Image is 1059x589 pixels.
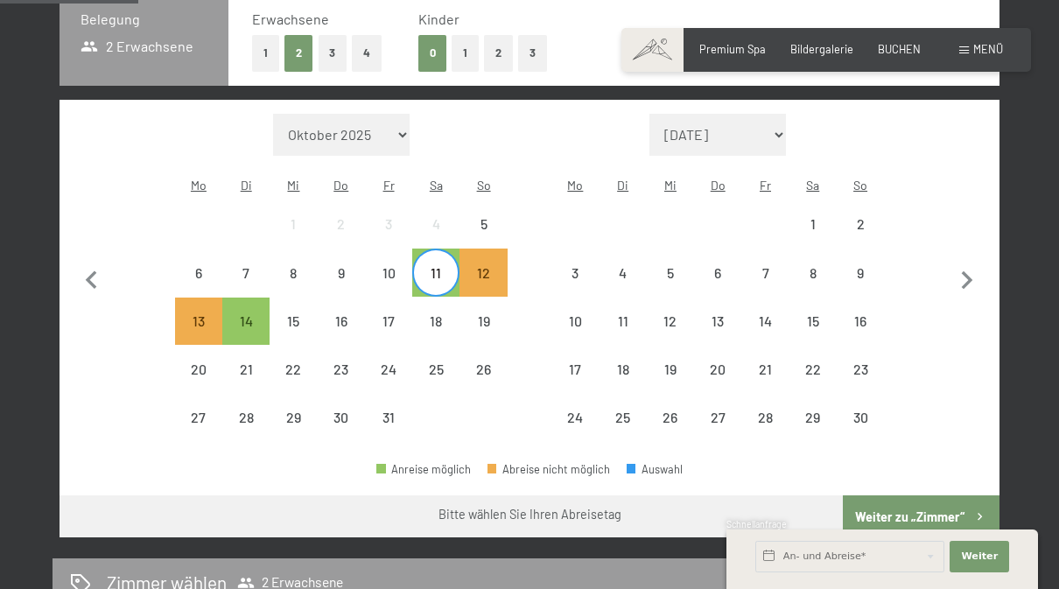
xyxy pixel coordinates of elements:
[741,346,789,393] div: Fri Nov 21 2025
[461,314,505,358] div: 19
[601,266,645,310] div: 4
[241,178,252,193] abbr: Dienstag
[414,217,458,261] div: 4
[551,249,599,296] div: Mon Nov 03 2025
[222,249,270,296] div: Abreise nicht möglich
[412,346,459,393] div: Abreise nicht möglich
[319,362,363,406] div: 23
[741,249,789,296] div: Abreise nicht möglich
[664,178,677,193] abbr: Mittwoch
[459,249,507,296] div: Abreise nicht möglich, da die Mindestaufenthaltsdauer nicht erfüllt wird
[175,249,222,296] div: Mon Oct 06 2025
[81,10,207,29] h3: Belegung
[726,519,787,529] span: Schnellanfrage
[461,362,505,406] div: 26
[459,200,507,248] div: Abreise nicht möglich
[600,249,647,296] div: Abreise nicht möglich
[789,298,837,345] div: Sat Nov 15 2025
[318,200,365,248] div: Thu Oct 02 2025
[487,464,610,475] div: Abreise nicht möglich
[600,249,647,296] div: Tue Nov 04 2025
[694,298,741,345] div: Abreise nicht möglich
[789,346,837,393] div: Abreise nicht möglich
[837,249,884,296] div: Abreise nicht möglich
[601,362,645,406] div: 18
[222,346,270,393] div: Tue Oct 21 2025
[789,394,837,441] div: Abreise nicht möglich
[367,410,410,454] div: 31
[600,394,647,441] div: Abreise nicht möglich
[175,249,222,296] div: Abreise nicht möglich
[553,410,597,454] div: 24
[412,249,459,296] div: Sat Oct 11 2025
[741,249,789,296] div: Fri Nov 07 2025
[743,266,787,310] div: 7
[837,346,884,393] div: Sun Nov 23 2025
[177,410,221,454] div: 27
[696,266,740,310] div: 6
[699,42,766,56] a: Premium Spa
[367,314,410,358] div: 17
[694,346,741,393] div: Thu Nov 20 2025
[319,314,363,358] div: 16
[270,394,317,441] div: Wed Oct 29 2025
[838,266,882,310] div: 9
[789,200,837,248] div: Sat Nov 01 2025
[837,298,884,345] div: Abreise nicht möglich
[741,298,789,345] div: Fri Nov 14 2025
[270,200,317,248] div: Wed Oct 01 2025
[222,394,270,441] div: Abreise nicht möglich
[318,298,365,345] div: Thu Oct 16 2025
[365,298,412,345] div: Abreise nicht möglich
[789,346,837,393] div: Sat Nov 22 2025
[647,346,694,393] div: Abreise nicht möglich
[551,249,599,296] div: Abreise nicht möglich
[81,37,193,56] span: 2 Erwachsene
[365,346,412,393] div: Fri Oct 24 2025
[352,35,382,71] button: 4
[270,200,317,248] div: Abreise nicht möglich
[459,298,507,345] div: Sun Oct 19 2025
[271,217,315,261] div: 1
[222,249,270,296] div: Tue Oct 07 2025
[741,394,789,441] div: Fri Nov 28 2025
[551,298,599,345] div: Abreise nicht möglich
[694,394,741,441] div: Thu Nov 27 2025
[743,314,787,358] div: 14
[175,298,222,345] div: Abreise nicht möglich, da die Mindestaufenthaltsdauer nicht erfüllt wird
[743,410,787,454] div: 28
[696,314,740,358] div: 13
[175,346,222,393] div: Mon Oct 20 2025
[789,394,837,441] div: Sat Nov 29 2025
[412,298,459,345] div: Sat Oct 18 2025
[270,298,317,345] div: Wed Oct 15 2025
[789,249,837,296] div: Abreise nicht möglich
[837,200,884,248] div: Sun Nov 02 2025
[177,362,221,406] div: 20
[838,217,882,261] div: 2
[222,346,270,393] div: Abreise nicht möglich
[649,410,692,454] div: 26
[270,249,317,296] div: Abreise nicht möglich
[600,346,647,393] div: Tue Nov 18 2025
[790,42,853,56] span: Bildergalerie
[318,249,365,296] div: Abreise nicht möglich
[647,298,694,345] div: Abreise nicht möglich
[567,178,583,193] abbr: Montag
[224,266,268,310] div: 7
[318,394,365,441] div: Abreise nicht möglich
[224,410,268,454] div: 28
[459,298,507,345] div: Abreise nicht möglich
[551,298,599,345] div: Mon Nov 10 2025
[175,298,222,345] div: Mon Oct 13 2025
[711,178,726,193] abbr: Donnerstag
[741,298,789,345] div: Abreise nicht möglich
[365,200,412,248] div: Abreise nicht möglich
[177,314,221,358] div: 13
[838,362,882,406] div: 23
[551,346,599,393] div: Abreise nicht möglich
[365,298,412,345] div: Fri Oct 17 2025
[365,200,412,248] div: Fri Oct 03 2025
[694,249,741,296] div: Abreise nicht möglich
[789,298,837,345] div: Abreise nicht möglich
